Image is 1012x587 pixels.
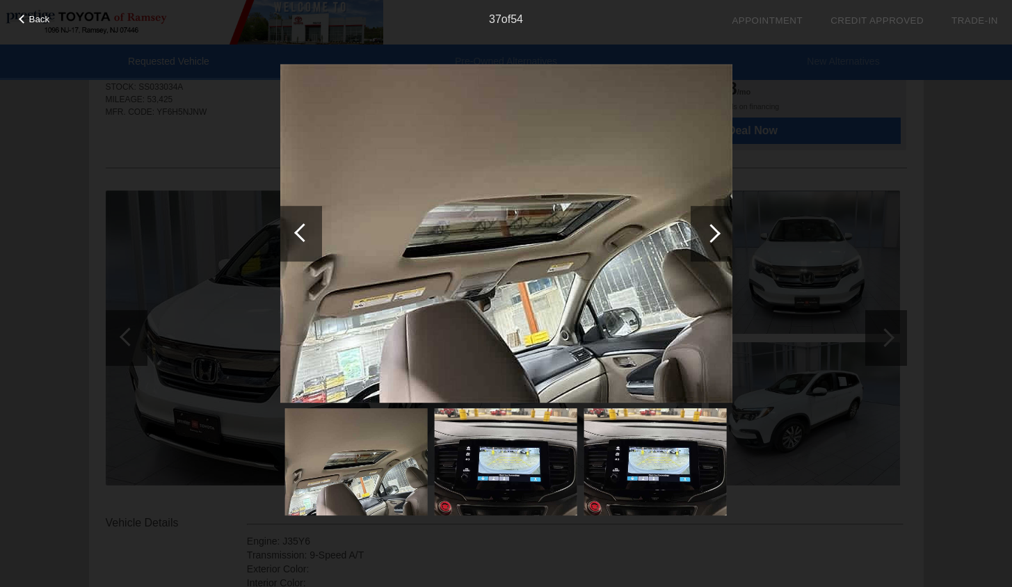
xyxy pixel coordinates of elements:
img: 68ad1dce085a2841a910c0b5.jpg [284,408,427,515]
img: 68ad1dce085a2841a910c0b5.jpg [280,64,732,403]
span: 54 [511,13,523,25]
span: 37 [489,13,501,25]
a: Appointment [732,15,803,26]
span: Back [29,14,50,24]
img: 68ad1dca085a2841a9104d8b.jpg [584,408,726,515]
a: Credit Approved [830,15,924,26]
a: Trade-In [951,15,998,26]
img: 68ac7d73823a478e0c01b5f8.jpg [434,408,577,515]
